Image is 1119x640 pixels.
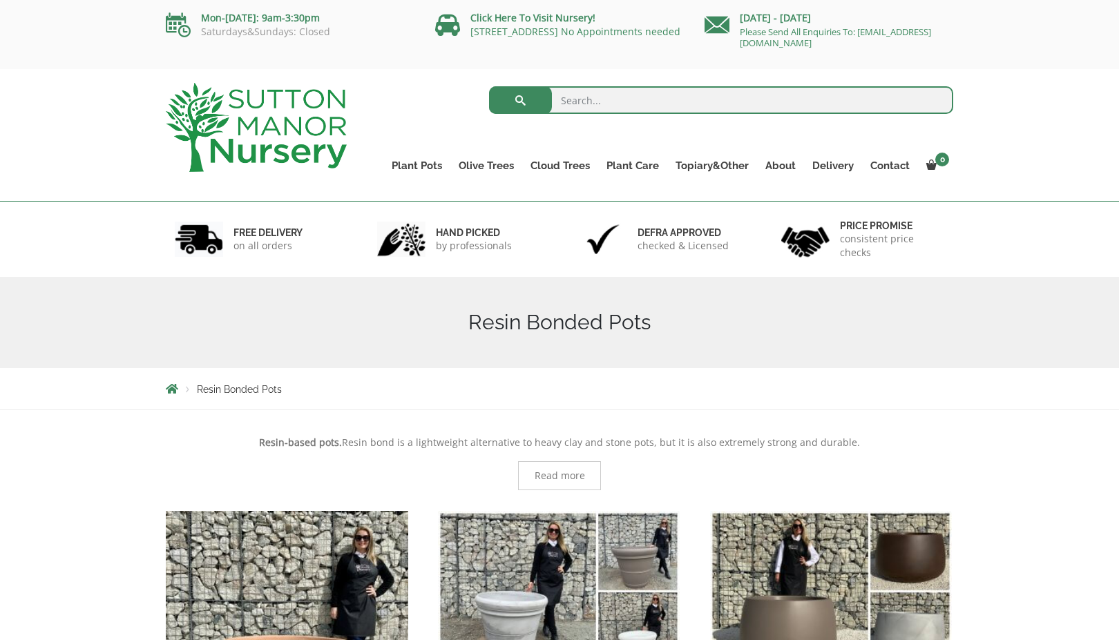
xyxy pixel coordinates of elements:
p: consistent price checks [840,232,945,260]
p: checked & Licensed [638,239,729,253]
a: About [757,156,804,175]
a: Plant Pots [383,156,450,175]
a: Plant Care [598,156,667,175]
p: [DATE] - [DATE] [705,10,953,26]
a: [STREET_ADDRESS] No Appointments needed [470,25,680,38]
span: 0 [935,153,949,166]
a: 0 [918,156,953,175]
h6: Price promise [840,220,945,232]
a: Please Send All Enquiries To: [EMAIL_ADDRESS][DOMAIN_NAME] [740,26,931,49]
a: Olive Trees [450,156,522,175]
img: 3.jpg [579,222,627,257]
p: Resin bond is a lightweight alternative to heavy clay and stone pots, but it is also extremely st... [166,434,953,451]
nav: Breadcrumbs [166,383,953,394]
p: on all orders [233,239,303,253]
p: by professionals [436,239,512,253]
h6: Defra approved [638,226,729,239]
input: Search... [489,86,954,114]
a: Click Here To Visit Nursery! [470,11,595,24]
img: 1.jpg [175,222,223,257]
p: Saturdays&Sundays: Closed [166,26,414,37]
a: Topiary&Other [667,156,757,175]
span: Read more [535,471,585,481]
img: 2.jpg [377,222,425,257]
p: Mon-[DATE]: 9am-3:30pm [166,10,414,26]
span: Resin Bonded Pots [197,384,282,395]
a: Delivery [804,156,862,175]
img: logo [166,83,347,172]
a: Contact [862,156,918,175]
a: Cloud Trees [522,156,598,175]
strong: Resin-based pots. [259,436,342,449]
h6: FREE DELIVERY [233,226,303,239]
h6: hand picked [436,226,512,239]
h1: Resin Bonded Pots [166,310,953,335]
img: 4.jpg [781,218,830,260]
